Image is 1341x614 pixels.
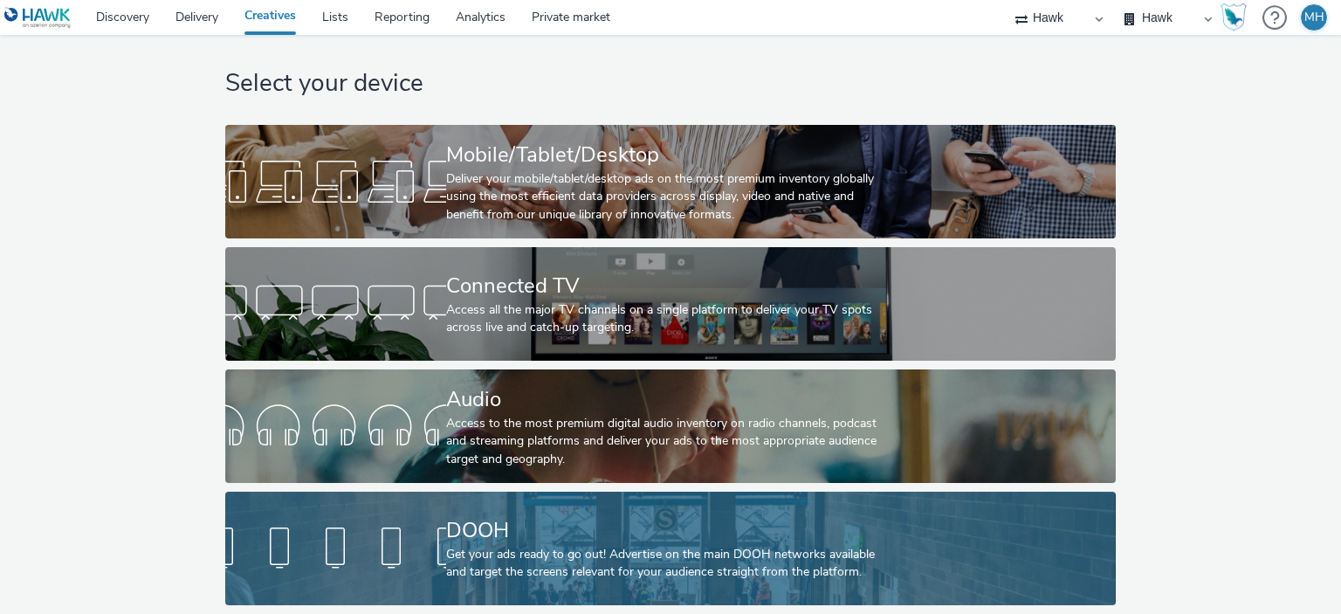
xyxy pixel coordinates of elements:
[1221,3,1247,31] img: Hawk Academy
[446,170,888,224] div: Deliver your mobile/tablet/desktop ads on the most premium inventory globally using the most effi...
[446,415,888,468] div: Access to the most premium digital audio inventory on radio channels, podcast and streaming platf...
[446,546,888,582] div: Get your ads ready to go out! Advertise on the main DOOH networks available and target the screen...
[446,384,888,415] div: Audio
[446,515,888,546] div: DOOH
[446,301,888,337] div: Access all the major TV channels on a single platform to deliver your TV spots across live and ca...
[446,271,888,301] div: Connected TV
[225,67,1115,100] h1: Select your device
[225,247,1115,361] a: Connected TVAccess all the major TV channels on a single platform to deliver your TV spots across...
[225,125,1115,238] a: Mobile/Tablet/DesktopDeliver your mobile/tablet/desktop ads on the most premium inventory globall...
[1221,3,1254,31] a: Hawk Academy
[1304,4,1324,31] div: MH
[4,7,72,29] img: undefined Logo
[225,492,1115,605] a: DOOHGet your ads ready to go out! Advertise on the main DOOH networks available and target the sc...
[446,140,888,170] div: Mobile/Tablet/Desktop
[225,369,1115,483] a: AudioAccess to the most premium digital audio inventory on radio channels, podcast and streaming ...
